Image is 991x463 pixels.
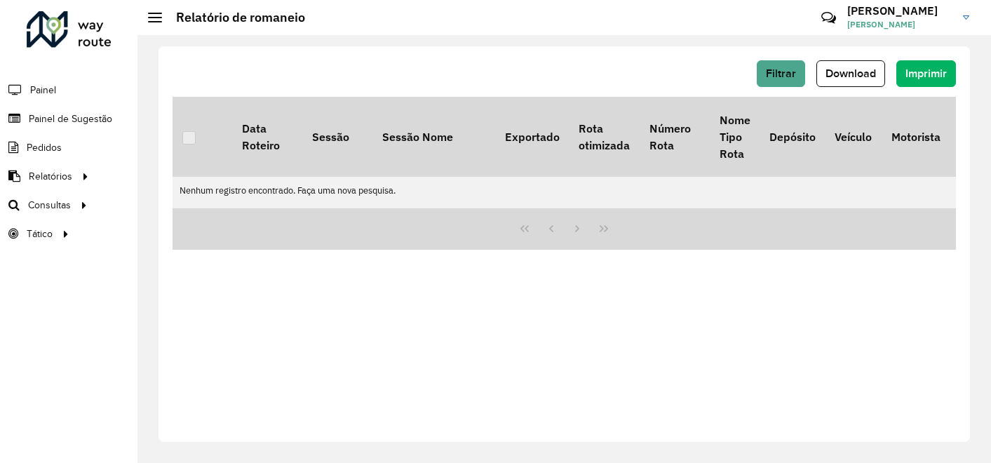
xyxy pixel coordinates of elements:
span: Relatórios [29,169,72,184]
th: Nome Tipo Rota [710,97,760,177]
th: Rota otimizada [569,97,639,177]
th: Data Roteiro [232,97,302,177]
th: Veículo [825,97,882,177]
button: Filtrar [757,60,805,87]
span: Download [825,67,876,79]
span: Pedidos [27,140,62,155]
span: [PERSON_NAME] [847,18,952,31]
th: Motorista [882,97,950,177]
h2: Relatório de romaneio [162,10,305,25]
span: Consultas [28,198,71,213]
span: Painel de Sugestão [29,112,112,126]
th: Exportado [495,97,569,177]
button: Download [816,60,885,87]
span: Painel [30,83,56,98]
th: Sessão [302,97,372,177]
th: Sessão Nome [372,97,495,177]
th: Número Rota [640,97,710,177]
span: Imprimir [905,67,947,79]
button: Imprimir [896,60,956,87]
th: Depósito [760,97,825,177]
h3: [PERSON_NAME] [847,4,952,18]
span: Filtrar [766,67,796,79]
span: Tático [27,227,53,241]
a: Contato Rápido [814,3,844,33]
